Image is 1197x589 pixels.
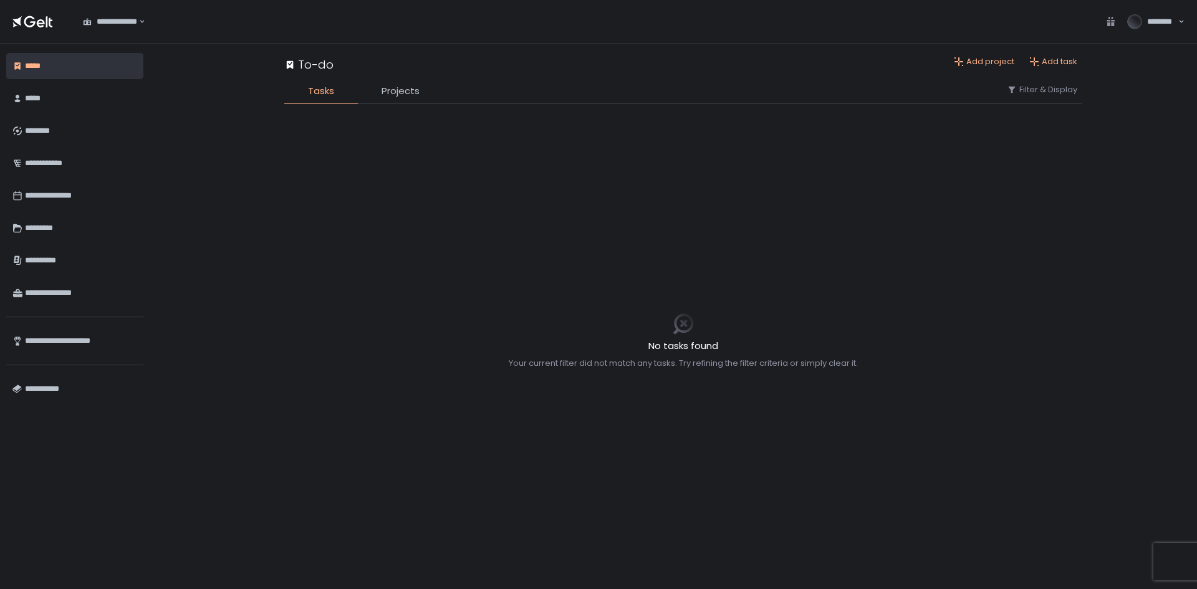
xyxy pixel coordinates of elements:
[1007,84,1077,95] button: Filter & Display
[509,358,858,369] div: Your current filter did not match any tasks. Try refining the filter criteria or simply clear it.
[382,84,420,98] span: Projects
[75,9,145,35] div: Search for option
[137,16,138,28] input: Search for option
[1029,56,1077,67] button: Add task
[308,84,334,98] span: Tasks
[509,339,858,353] h2: No tasks found
[954,56,1014,67] button: Add project
[284,56,334,73] div: To-do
